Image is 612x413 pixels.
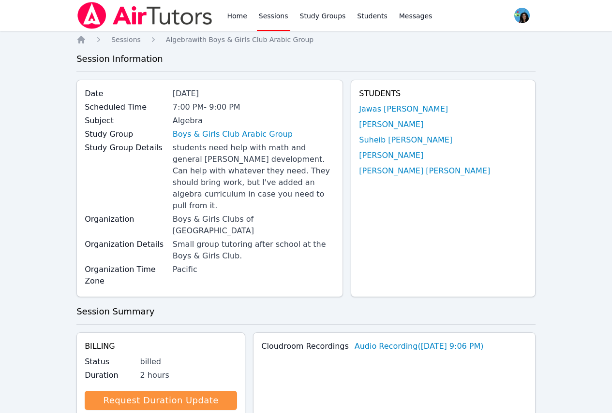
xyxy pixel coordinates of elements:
[85,128,167,140] label: Study Group
[85,115,167,127] label: Subject
[76,35,536,44] nav: Breadcrumb
[85,264,167,287] label: Organization Time Zone
[85,214,167,225] label: Organization
[359,150,423,161] a: [PERSON_NAME]
[140,356,237,368] div: billed
[261,341,349,352] label: Cloudroom Recordings
[355,341,484,352] a: Audio Recording([DATE] 9:06 PM)
[359,119,423,130] a: [PERSON_NAME]
[173,239,335,262] div: Small group tutoring after school at the Boys & Girls Club.
[173,101,335,113] div: 7:00 PM - 9:00 PM
[173,142,335,212] div: students need help with math and general [PERSON_NAME] development. Can help with whatever they n...
[399,11,433,21] span: Messages
[76,52,536,66] h3: Session Information
[85,391,237,410] a: Request Duration Update
[140,370,237,381] div: 2 hours
[359,165,490,177] a: [PERSON_NAME] [PERSON_NAME]
[85,88,167,100] label: Date
[85,341,237,352] h4: Billing
[76,305,536,318] h3: Session Summary
[173,115,335,127] div: Algebra
[173,88,335,100] div: [DATE]
[85,356,134,368] label: Status
[76,2,213,29] img: Air Tutors
[359,134,452,146] a: Suheib [PERSON_NAME]
[85,370,134,381] label: Duration
[111,35,141,44] a: Sessions
[173,264,335,275] div: Pacific
[85,239,167,250] label: Organization Details
[111,36,141,43] span: Sessions
[173,128,293,140] a: Boys & Girls Club Arabic Group
[173,214,335,237] div: Boys & Girls Clubs of [GEOGRAPHIC_DATA]
[359,88,527,100] h4: Students
[166,35,313,44] a: Algebrawith Boys & Girls Club Arabic Group
[85,101,167,113] label: Scheduled Time
[166,36,313,43] span: Algebra with Boys & Girls Club Arabic Group
[359,103,448,115] a: Jawas [PERSON_NAME]
[85,142,167,154] label: Study Group Details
